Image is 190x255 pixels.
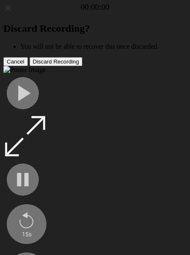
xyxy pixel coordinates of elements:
[20,43,187,50] li: You will not be able to recover this once discarded.
[3,66,46,74] img: Poster Image
[81,3,109,12] a: 00:00:00
[30,57,83,66] button: Discard Recording
[3,57,28,66] button: Cancel
[3,23,187,34] h2: Discard Recording?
